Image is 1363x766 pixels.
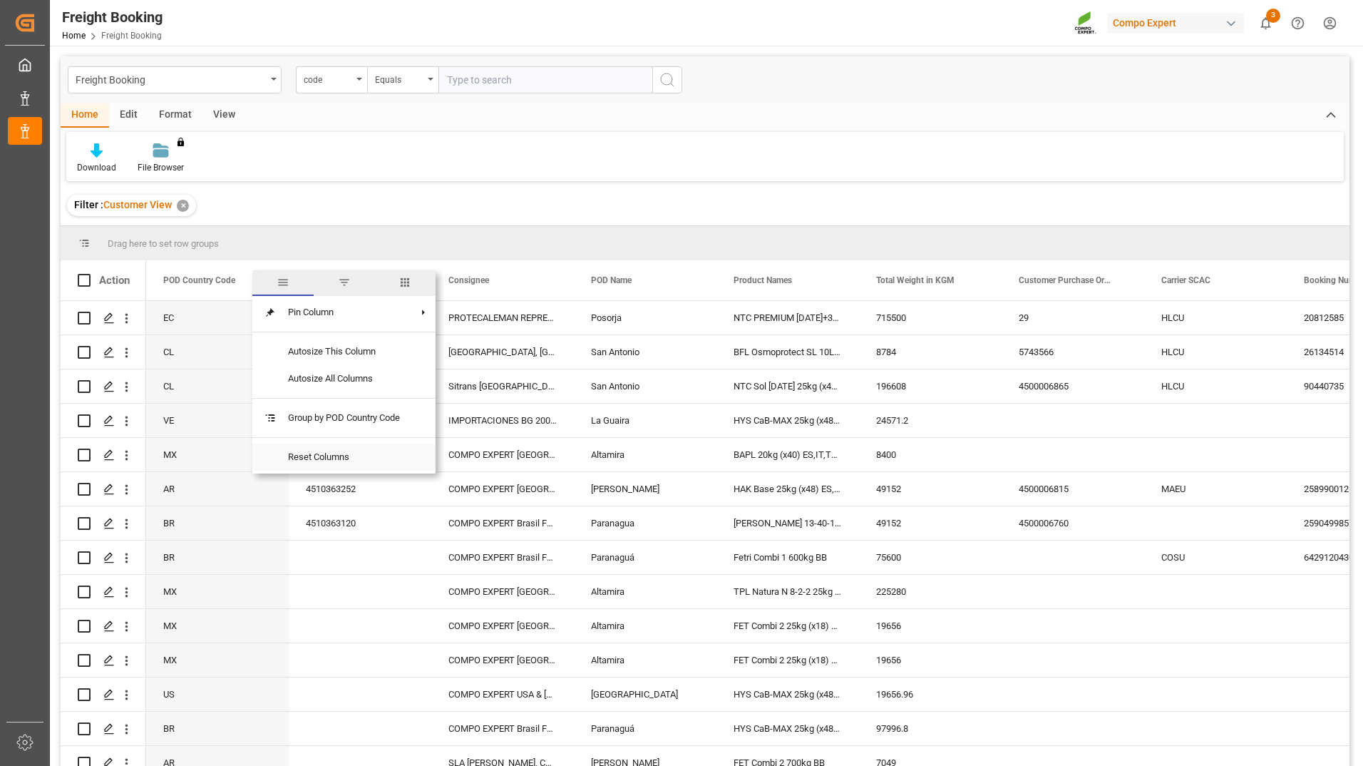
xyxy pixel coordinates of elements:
div: Edit [109,103,148,128]
span: Autosize This Column [277,338,411,365]
div: Press SPACE to select this row. [61,301,146,335]
div: 97996.8 [859,712,1002,745]
div: FET Combi 2 25kg (x18) ES,EN,SA MSE [716,609,859,643]
span: 3 [1266,9,1280,23]
span: Product Names [734,275,792,285]
div: 225280 [859,575,1002,608]
div: BR [146,712,289,745]
div: Paranaguá [574,712,716,745]
div: BAPL 20kg (x40) ES,IT,TR,EN [716,438,859,471]
div: HAK Base 25kg (x48) ES,PT,AR,FR,IT MSE [716,472,859,506]
button: Compo Expert [1107,9,1250,36]
div: NTC Sol [DATE] 25kg (x48) INT MSE [716,369,859,403]
div: COSU [1144,541,1287,574]
div: ✕ [177,200,189,212]
button: open menu [68,66,282,93]
span: Autosize All Columns [277,365,411,392]
input: Type to search [438,66,652,93]
div: 196608 [859,369,1002,403]
div: Sitrans [GEOGRAPHIC_DATA] [431,369,574,403]
span: Consignee [448,275,489,285]
button: search button [652,66,682,93]
div: 24571.2 [859,404,1002,437]
div: code [304,70,352,86]
div: Altamira [574,643,716,677]
div: [GEOGRAPHIC_DATA], [GEOGRAPHIC_DATA] [431,335,574,369]
div: FET Combi 2 25kg (x18) ES,EN,SA MSE [716,643,859,677]
div: 4510363120 [289,506,431,540]
span: Total Weight in KGM [876,275,955,285]
div: 8400 [859,438,1002,471]
div: HLCU [1144,301,1287,335]
div: CL [146,335,289,369]
button: show 3 new notifications [1250,7,1282,39]
div: HLCU [1144,369,1287,403]
div: MX [146,609,289,643]
div: Press SPACE to select this row. [61,335,146,369]
div: San Antonio [574,369,716,403]
div: HLCU [1144,335,1287,369]
button: Help Center [1282,7,1314,39]
div: 75600 [859,541,1002,574]
div: COMPO EXPERT [GEOGRAPHIC_DATA] SRL [431,472,574,506]
div: IMPORTACIONES BG 2004, C.A. [431,404,574,437]
span: Filter : [74,199,103,210]
div: Fetri Combi 1 600kg BB [716,541,859,574]
div: La Guaira [574,404,716,437]
span: Group by POD Country Code [277,404,411,431]
div: Freight Booking [62,6,163,28]
div: CL [146,369,289,403]
div: COMPO EXPERT [GEOGRAPHIC_DATA], [GEOGRAPHIC_DATA] [431,609,574,643]
span: columns [374,270,436,296]
div: Paranaguá [574,541,716,574]
div: Altamira [574,438,716,471]
div: US [146,678,289,711]
button: open menu [296,66,367,93]
div: Press SPACE to select this row. [61,643,146,678]
span: Drag here to set row groups [108,238,219,249]
div: BFL Osmoprotect SL 10L (x60) CL MTO [716,335,859,369]
div: COMPO EXPERT USA & [GEOGRAPHIC_DATA], Inc, [GEOGRAPHIC_DATA] [431,678,574,711]
span: POD Name [591,275,632,285]
div: Press SPACE to select this row. [61,575,146,609]
div: PROTECALEMAN REPRESENTACIONES, Químicas PROTEC S.A. [431,301,574,335]
div: 4500006865 [1002,369,1144,403]
div: 4510363252 [289,472,431,506]
div: [PERSON_NAME] [574,472,716,506]
div: [GEOGRAPHIC_DATA] [574,678,716,711]
div: Press SPACE to select this row. [61,472,146,506]
span: filter [314,270,375,296]
div: COMPO EXPERT Brasil Fert. Ltda, CE_BRASIL [431,712,574,745]
div: 49152 [859,506,1002,540]
div: 4500006760 [1002,506,1144,540]
div: 19656 [859,643,1002,677]
span: Customer View [103,199,172,210]
div: Press SPACE to select this row. [61,369,146,404]
div: HYS CaB-MAX 25kg (x48) BR [716,712,859,745]
div: Press SPACE to select this row. [61,678,146,712]
div: Altamira [574,575,716,608]
div: 49152 [859,472,1002,506]
div: HYS CaB-MAX 25kg (x48) INT [716,404,859,437]
div: MX [146,575,289,608]
div: COMPO EXPERT [GEOGRAPHIC_DATA], [GEOGRAPHIC_DATA] [431,575,574,608]
div: EC [146,301,289,335]
div: NTC PREMIUM [DATE]+3+TE BULK [716,301,859,335]
div: 5743566 [1002,335,1144,369]
div: Press SPACE to select this row. [61,712,146,746]
div: COMPO EXPERT [GEOGRAPHIC_DATA], [GEOGRAPHIC_DATA] [431,643,574,677]
a: Home [62,31,86,41]
span: Reset Columns [277,444,411,471]
div: BR [146,506,289,540]
div: COMPO EXPERT Brasil Fert. Ltda [431,506,574,540]
div: Compo Expert [1107,13,1244,34]
div: HYS CaB-MAX 25kg (x48) INT [716,678,859,711]
div: BR [146,541,289,574]
div: Download [77,161,116,174]
div: COMPO EXPERT [GEOGRAPHIC_DATA], [GEOGRAPHIC_DATA] [431,438,574,471]
div: 8784 [859,335,1002,369]
div: 715500 [859,301,1002,335]
div: Press SPACE to select this row. [61,404,146,438]
div: San Antonio [574,335,716,369]
div: Home [61,103,109,128]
